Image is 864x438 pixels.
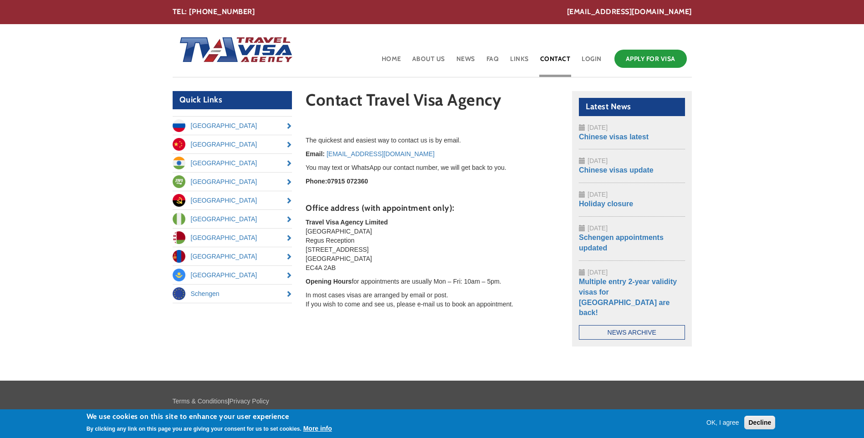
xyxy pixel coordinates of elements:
a: Apply for Visa [614,50,687,68]
strong: Phone: [306,178,327,185]
a: Schengen appointments updated [579,234,664,252]
a: News Archive [579,325,685,340]
strong: Office address (with appointment only): [306,203,455,213]
a: [EMAIL_ADDRESS][DOMAIN_NAME] [567,7,692,17]
a: [GEOGRAPHIC_DATA] [173,229,292,247]
button: OK, I agree [703,418,743,427]
h2: Latest News [579,98,685,116]
a: About Us [411,47,446,77]
h2: We use cookies on this site to enhance your user experience [87,412,332,422]
span: [DATE] [588,191,608,198]
a: Holiday closure [579,200,633,208]
a: [GEOGRAPHIC_DATA] [173,247,292,265]
a: [GEOGRAPHIC_DATA] [173,117,292,135]
strong: 07915 072360 [327,178,368,185]
a: Chinese visas latest [579,133,649,141]
p: By clicking any link on this page you are giving your consent for us to set cookies. [87,426,302,432]
a: Home [381,47,402,77]
a: Contact [539,47,572,77]
a: [EMAIL_ADDRESS][DOMAIN_NAME] [327,150,435,158]
h1: Contact Travel Visa Agency [306,91,558,113]
a: Schengen [173,285,292,303]
a: Multiple entry 2-year validity visas for [GEOGRAPHIC_DATA] are back! [579,278,677,317]
p: In most cases visas are arranged by email or post. If you wish to come and see us, please e-mail ... [306,290,558,309]
a: [GEOGRAPHIC_DATA] [173,210,292,228]
a: [GEOGRAPHIC_DATA] [173,135,292,153]
a: Links [509,47,530,77]
a: FAQ [486,47,500,77]
span: [DATE] [588,269,608,276]
strong: Travel Visa Agency Limited [306,219,388,226]
p: You may text or WhatsApp our contact number, we will get back to you. [306,163,558,172]
a: Login [581,47,603,77]
a: [GEOGRAPHIC_DATA] [173,173,292,191]
a: [GEOGRAPHIC_DATA] [173,191,292,209]
span: [DATE] [588,124,608,131]
strong: Email: [306,150,325,158]
p: for appointments are usually Mon – Fri: 10am – 5pm. [306,277,558,286]
p: [GEOGRAPHIC_DATA] Regus Reception [STREET_ADDRESS] [GEOGRAPHIC_DATA] EC4A 2AB [306,218,558,272]
p: | [173,397,692,406]
a: [GEOGRAPHIC_DATA] [173,266,292,284]
span: [DATE] [588,157,608,164]
button: More info [303,424,332,433]
span: [DATE] [588,224,608,232]
img: Home [173,28,294,73]
p: The quickest and easiest way to contact us is by email. [306,136,558,145]
a: Chinese visas update [579,166,654,174]
div: TEL: [PHONE_NUMBER] [173,7,692,17]
a: [GEOGRAPHIC_DATA] [173,154,292,172]
a: Privacy Policy [230,397,269,405]
a: News [455,47,476,77]
a: Terms & Conditions [173,397,228,405]
button: Decline [744,416,775,429]
strong: Opening Hours [306,278,352,285]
